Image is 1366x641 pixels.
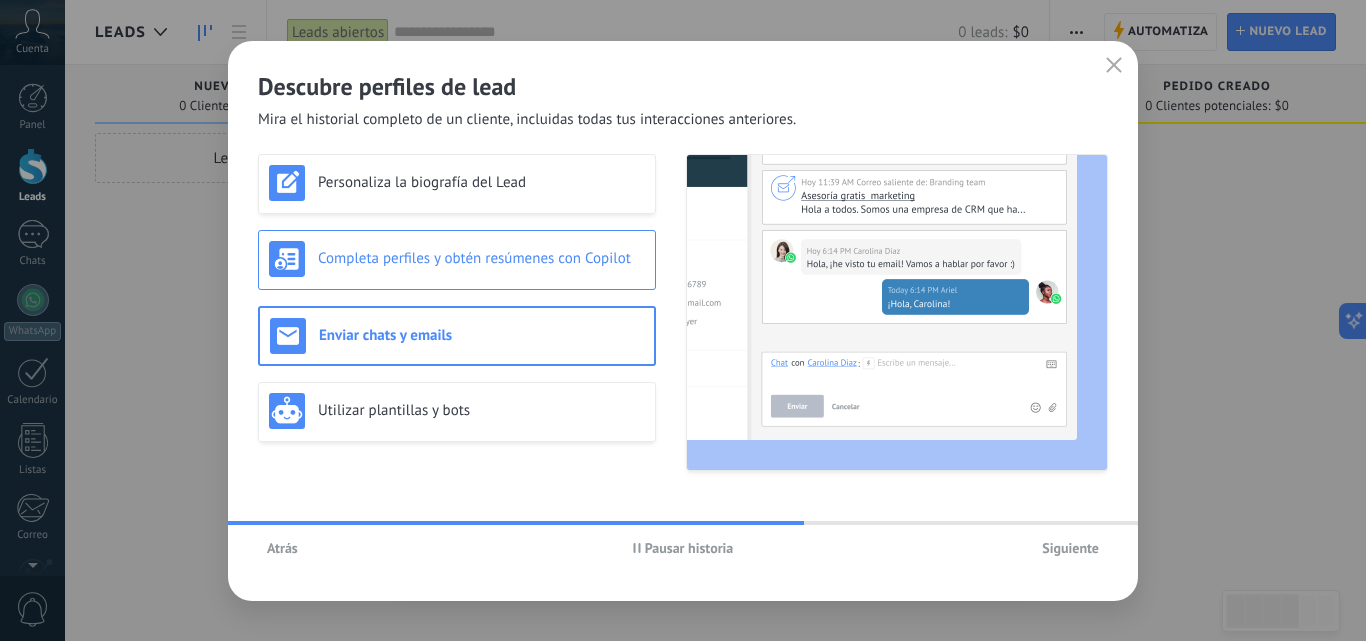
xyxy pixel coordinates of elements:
[267,541,298,555] span: Atrás
[258,533,307,563] button: Atrás
[318,401,645,420] h3: Utilizar plantillas y bots
[319,326,644,345] h3: Enviar chats y emails
[645,541,734,555] span: Pausar historia
[318,249,645,268] h3: Completa perfiles y obtén resúmenes con Copilot
[624,533,743,563] button: Pausar historia
[258,71,1108,102] h2: Descubre perfiles de lead
[318,173,645,192] h3: Personaliza la biografía del Lead
[1042,541,1099,555] span: Siguiente
[1033,533,1108,563] button: Siguiente
[258,110,796,130] span: Mira el historial completo de un cliente, incluidas todas tus interacciones anteriores.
